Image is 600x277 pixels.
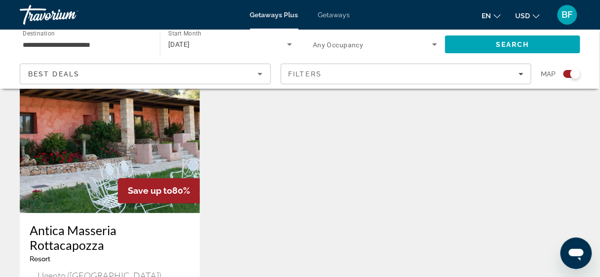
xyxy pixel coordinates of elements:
[128,186,172,196] span: Save up to
[30,255,50,263] span: Resort
[516,12,530,20] span: USD
[516,8,540,23] button: Change currency
[28,70,79,78] span: Best Deals
[23,39,147,51] input: Select destination
[250,11,299,19] a: Getaways Plus
[168,40,190,48] span: [DATE]
[482,8,501,23] button: Change language
[118,178,200,204] div: 80%
[313,41,364,49] span: Any Occupancy
[23,30,55,37] span: Destination
[496,40,529,48] span: Search
[20,2,118,28] a: Travorium
[28,68,262,80] mat-select: Sort by
[318,11,350,19] a: Getaways
[20,56,200,213] img: Antica Masseria Rottacapozza
[281,64,532,84] button: Filters
[445,35,580,53] button: Search
[289,70,322,78] span: Filters
[30,223,190,253] a: Antica Masseria Rottacapozza
[482,12,491,20] span: en
[562,10,573,20] span: BF
[555,4,580,25] button: User Menu
[541,67,556,81] span: Map
[561,238,592,269] iframe: Button to launch messaging window
[168,31,201,37] span: Start Month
